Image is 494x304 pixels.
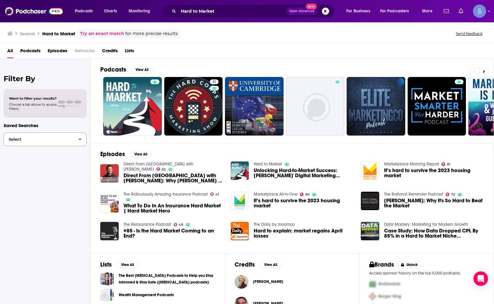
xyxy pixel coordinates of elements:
h2: Brands [369,261,394,268]
a: Data Mastery: Marketing for Modern Growth [384,222,468,227]
span: 65 [162,168,166,171]
a: The Best Coronavirus Podcasts to Help you Stay Informed & Stay Safe (COVID-19 podcasts) [100,272,114,286]
span: Choose a tab above to access filters. [9,102,57,111]
img: It’s hard to survive the 2023 housing market [231,192,249,210]
div: Search podcasts, credits, & more... [168,4,340,18]
p: Saved Searches [4,123,87,128]
span: 49 [179,223,183,226]
input: Search podcasts, credits, & more... [178,6,287,16]
img: What To Do In An Insurance Hard Market | Hard Market Hero [100,194,119,213]
span: Open Advanced [289,10,314,13]
a: Marketplace Morning Report [384,162,439,167]
a: Hendrik Bessembinder: Why It's So Hard to Beat the Market [361,192,379,210]
a: Try an exact match [80,30,124,37]
span: For Business [346,7,370,15]
span: Podcasts [75,7,93,15]
a: Direct From Hollywood with Ryan Seacrest [123,162,194,172]
a: 72 [446,193,455,196]
h2: Credits [235,261,255,268]
span: Burger King [378,294,401,299]
span: Lists [125,46,134,58]
span: 31 [212,79,216,85]
button: View All [130,151,152,158]
span: Direct From [GEOGRAPHIC_DATA] with [PERSON_NAME]: Why [PERSON_NAME] Is Happy to Be ‘Hard to Market’ [123,173,223,183]
span: Unlocking Hard-to-Market Success: [PERSON_NAME]' Digital Marketing Triumphs [254,168,354,178]
span: Logged in as Spiral5-G1 [473,5,486,18]
button: open menu [124,6,158,16]
span: More [422,7,432,15]
button: View All [260,261,281,268]
span: 72 [451,193,455,196]
img: First Pro Logo [367,278,378,290]
h3: Hard to Market [42,31,75,37]
h2: Lists [100,261,112,268]
span: Monitoring [129,7,150,15]
a: The Daily by moomoo [254,222,295,227]
a: CreditsView All [235,261,281,268]
a: Episodes [48,46,67,58]
a: It’s hard to survive the 2023 housing market [254,198,354,208]
a: #85 - Is the Hard Market Coming to an End? [123,228,223,238]
a: All [7,46,13,58]
button: Unlock [396,261,422,268]
span: McDonalds [378,281,400,286]
a: Direct From Hollywood with Ryan Seacrest: Why Kali Uchis Is Happy to Be ‘Hard to Market’ [123,173,223,183]
a: 31 [164,77,223,136]
a: Wealth Management Podcasts [100,288,114,302]
span: 80 [305,193,310,196]
a: Case Study: How Data Dropped CPL By 85% in a Hard to Market Niche... [384,228,484,238]
img: Unlocking Hard-to-Market Success: Garrett Hammonds' Digital Marketing Triumphs [231,162,249,180]
button: open menu [71,6,101,16]
h2: Filter By [4,74,87,83]
img: Frances Harder [235,275,248,289]
span: [PERSON_NAME]: Why It's So Hard to Beat the Market [384,198,484,208]
img: Case Study: How Data Dropped CPL By 85% in a Hard to Market Niche... [361,222,379,240]
button: Select [4,133,87,146]
a: 41 [210,192,219,196]
a: Frances Harder [253,279,283,284]
button: open menu [376,6,418,16]
a: Credits [102,46,118,58]
span: for more precise results [125,30,178,37]
img: It’s hard to survive the 2023 housing market [361,162,379,180]
h2: Episodes [100,150,125,158]
img: Second Pro Logo [367,290,378,302]
span: Select [4,137,74,141]
a: Charts [100,6,120,16]
a: Wealth Management Podcasts [119,292,174,298]
span: Charts [104,7,117,15]
span: New [306,4,317,9]
img: Direct From Hollywood with Ryan Seacrest: Why Kali Uchis Is Happy to Be ‘Hard to Market’ [100,164,119,183]
a: The Ridiculously Amazing Insurance Podcast [123,192,208,197]
a: Unlocking Hard-to-Market Success: Garrett Hammonds' Digital Marketing Triumphs [254,168,354,178]
a: #85 - Is the Hard Market Coming to an End? [100,222,119,240]
a: EpisodesView All [100,150,152,158]
a: 80 [300,193,310,196]
img: Podchaser - Follow, Share and Rate Podcasts [5,5,63,17]
span: Networks [75,46,95,58]
a: It’s hard to survive the 2023 housing market [384,168,484,178]
a: 49 [174,223,184,226]
a: Show notifications dropdown [456,6,466,16]
a: Show notifications dropdown [441,6,451,16]
span: What To Do In An Insurance Hard Market | Hard Market Hero [123,203,223,213]
button: Frances HarderFrances Harder [235,272,349,291]
span: 41 [215,193,219,196]
button: open menu [418,6,440,16]
h2: Podcasts [100,66,126,73]
span: 81 [447,163,450,166]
